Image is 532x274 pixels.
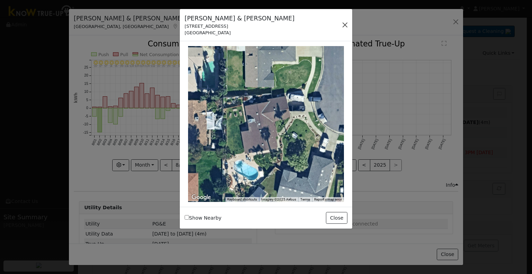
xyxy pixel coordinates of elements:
a: Terms (opens in new tab) [300,197,310,201]
button: Keyboard shortcuts [227,197,257,202]
div: [GEOGRAPHIC_DATA] [185,29,294,36]
button: Close [326,212,347,224]
h5: [PERSON_NAME] & [PERSON_NAME] [185,14,294,23]
span: Imagery ©2025 Airbus [261,197,296,201]
a: Report a map error [314,197,342,201]
label: Show Nearby [185,214,221,222]
div: [STREET_ADDRESS] [185,23,294,29]
a: Open this area in Google Maps (opens a new window) [190,193,213,202]
img: Google [190,193,213,202]
input: Show Nearby [185,215,189,220]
